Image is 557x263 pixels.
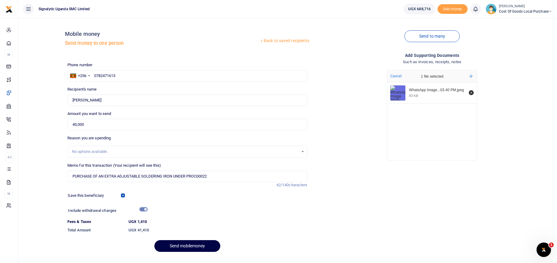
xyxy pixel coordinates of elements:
[68,70,92,81] div: Uganda: +256
[468,89,475,96] button: Remove file
[438,6,468,11] a: Add money
[78,73,86,79] div: +256
[387,70,477,160] div: File Uploader
[128,228,307,233] h6: UGX 41,410
[5,6,13,13] img: logo-small
[388,72,403,80] button: Cancel
[5,189,13,199] li: M
[65,40,259,46] h5: Send money to one person
[404,4,435,14] a: UGX 688,716
[5,152,13,162] li: Ac
[72,149,299,155] div: No options available.
[67,86,97,92] label: Recipient's name
[67,228,124,233] h6: Total Amount
[409,88,466,93] div: WhatsApp Image 2025-08-11 at 1.03.40 PM.jpeg
[401,4,438,14] li: Wallet ballance
[68,193,104,199] label: Save this beneficiary
[277,183,289,187] span: 62/140
[312,52,552,59] h4: Add supporting Documents
[67,70,308,82] input: Enter phone number
[438,4,468,14] span: Add money
[154,240,220,252] button: Send mobilemoney
[486,4,552,14] a: profile-user [PERSON_NAME] Cost of Goods Local Purchase
[5,50,13,60] li: M
[259,36,310,46] a: Back to saved recipients
[486,4,497,14] img: profile-user
[128,219,147,225] label: UGX 1,410
[68,208,144,213] h6: Include withdrawal charges
[5,7,13,11] a: logo-small logo-large logo-large
[408,6,431,12] span: UGX 688,716
[67,171,308,182] input: Enter extra information
[67,111,111,117] label: Amount you want to send
[499,4,552,9] small: [PERSON_NAME]
[537,243,551,257] iframe: Intercom live chat
[67,94,308,106] input: MTN & Airtel numbers are validated
[549,243,554,247] span: 1
[390,85,405,101] img: WhatsApp Image 2025-08-11 at 1.03.40 PM.jpeg
[67,162,161,169] label: Memo for this transaction (Your recipient will see this)
[404,30,460,42] a: Send to many
[409,94,418,98] div: 83 KB
[65,219,126,225] dt: Fees & Taxes
[67,135,111,141] label: Reason you are spending
[323,256,329,263] button: Close
[438,4,468,14] li: Toup your wallet
[36,6,92,12] span: Signalytic Uganda SMC Limited
[407,70,458,82] div: 1 file selected
[65,31,259,37] h4: Mobile money
[312,59,552,65] h4: Such as invoices, receipts, notes
[67,62,92,68] label: Phone number
[467,72,475,81] button: Add more files
[499,9,552,14] span: Cost of Goods Local Purchase
[67,119,308,130] input: UGX
[289,183,307,187] span: characters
